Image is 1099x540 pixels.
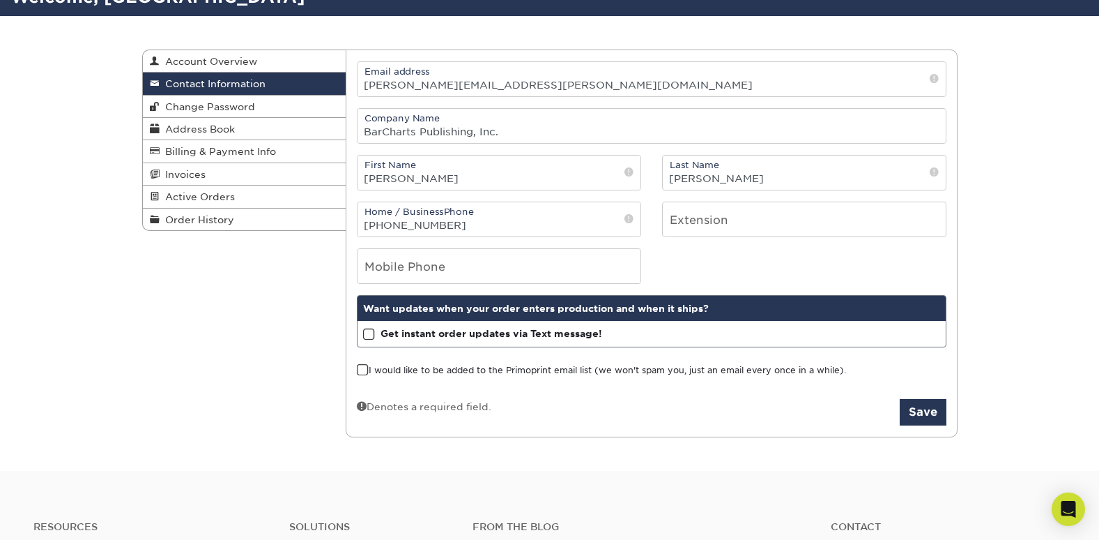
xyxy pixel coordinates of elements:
h4: From the Blog [472,521,793,533]
span: Contact Information [160,78,266,89]
button: Save [900,399,946,426]
span: Active Orders [160,191,235,202]
span: Account Overview [160,56,257,67]
a: Account Overview [143,50,346,73]
a: Contact Information [143,73,346,95]
a: Address Book [143,118,346,140]
span: Invoices [160,169,206,180]
a: Change Password [143,96,346,118]
a: Order History [143,209,346,230]
div: Denotes a required field. [357,399,491,414]
span: Order History [160,214,234,225]
h4: Solutions [289,521,451,533]
a: Billing & Payment Info [143,140,346,163]
a: Contact [831,521,1066,533]
h4: Resources [33,521,268,533]
strong: Get instant order updates via Text message! [381,328,602,339]
span: Address Book [160,123,235,135]
a: Invoices [143,163,346,186]
span: Change Password [160,101,255,112]
span: Billing & Payment Info [160,146,276,157]
div: Want updates when your order enters production and when it ships? [358,296,946,321]
iframe: Google Customer Reviews [3,497,118,535]
a: Active Orders [143,186,346,208]
label: I would like to be added to the Primoprint email list (we won't spam you, just an email every onc... [357,364,846,377]
div: Open Intercom Messenger [1052,493,1085,526]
